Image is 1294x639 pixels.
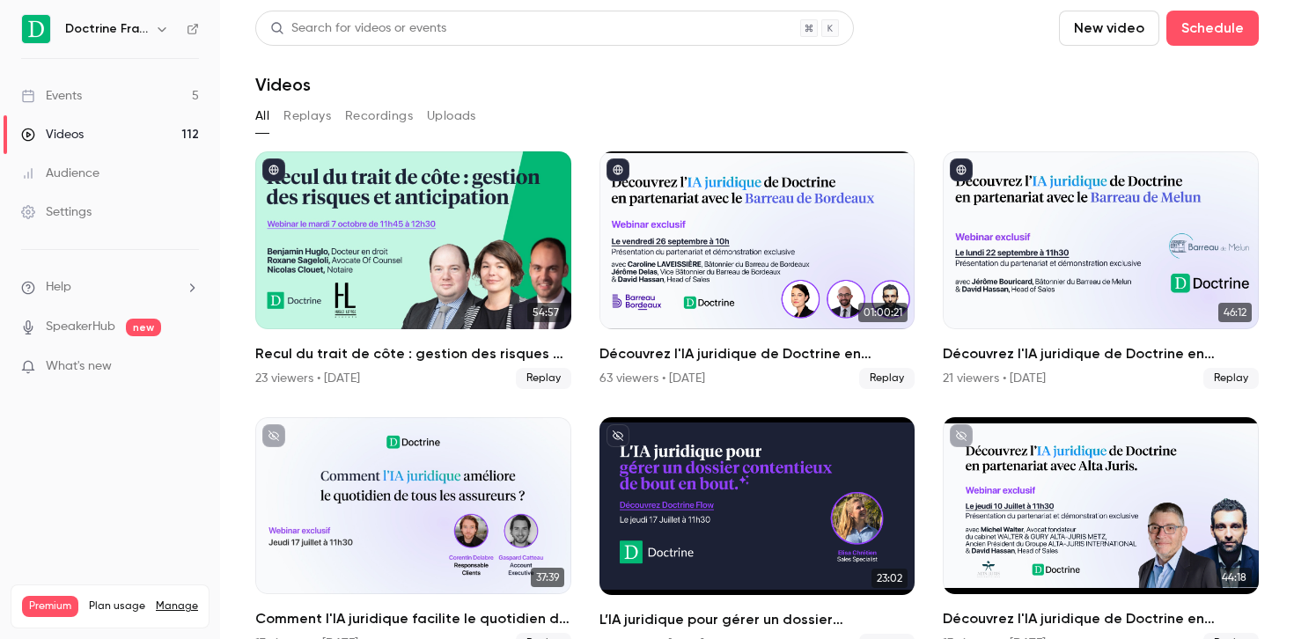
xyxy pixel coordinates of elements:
span: Replay [1203,368,1259,389]
div: Search for videos or events [270,19,446,38]
span: new [126,319,161,336]
a: 54:57Recul du trait de côte : gestion des risques et anticipation23 viewers • [DATE]Replay [255,151,571,389]
a: SpeakerHub [46,318,115,336]
h2: Découvrez l'IA juridique de Doctrine en partenariat avec le Barreau de Bordeaux [599,343,915,364]
button: published [607,158,629,181]
span: 37:39 [531,568,564,587]
iframe: Noticeable Trigger [178,359,199,375]
span: What's new [46,357,112,376]
section: Videos [255,11,1259,628]
button: Uploads [427,102,476,130]
span: 54:57 [527,303,564,322]
div: Settings [21,203,92,221]
a: 46:12Découvrez l'IA juridique de Doctrine en partenariat avec le Barreau de Melun21 viewers • [DA... [943,151,1259,389]
span: 23:02 [871,569,908,588]
h2: Comment l'IA juridique facilite le quotidien de tous les assureurs ? [255,608,571,629]
span: 01:00:21 [858,303,908,322]
button: All [255,102,269,130]
span: Plan usage [89,599,145,613]
li: Découvrez l'IA juridique de Doctrine en partenariat avec le Barreau de Melun [943,151,1259,389]
button: New video [1059,11,1159,46]
h2: Découvrez l'IA juridique de Doctrine en partenariat avec le Barreau de Melun [943,343,1259,364]
div: Videos [21,126,84,143]
div: Audience [21,165,99,182]
button: Recordings [345,102,413,130]
div: Events [21,87,82,105]
div: 23 viewers • [DATE] [255,370,360,387]
button: unpublished [950,424,973,447]
button: published [262,158,285,181]
h2: Découvrez l'IA juridique de Doctrine en partenariat avec le réseau Alta-Juris international. [943,608,1259,629]
div: 21 viewers • [DATE] [943,370,1046,387]
button: Replays [283,102,331,130]
div: 63 viewers • [DATE] [599,370,705,387]
span: 44:18 [1217,568,1252,587]
span: Replay [516,368,571,389]
img: Doctrine France [22,15,50,43]
h2: Recul du trait de côte : gestion des risques et anticipation [255,343,571,364]
li: Recul du trait de côte : gestion des risques et anticipation [255,151,571,389]
li: help-dropdown-opener [21,278,199,297]
li: Découvrez l'IA juridique de Doctrine en partenariat avec le Barreau de Bordeaux [599,151,915,389]
span: 46:12 [1218,303,1252,322]
a: Manage [156,599,198,613]
button: unpublished [262,424,285,447]
a: 01:00:21Découvrez l'IA juridique de Doctrine en partenariat avec le Barreau de Bordeaux63 viewers... [599,151,915,389]
button: published [950,158,973,181]
span: Help [46,278,71,297]
h6: Doctrine France [65,20,148,38]
h1: Videos [255,74,311,95]
span: Premium [22,596,78,617]
button: unpublished [607,424,629,447]
span: Replay [859,368,915,389]
h2: L’IA juridique pour gérer un dossier contentieux de bout en bout [599,609,915,630]
button: Schedule [1166,11,1259,46]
